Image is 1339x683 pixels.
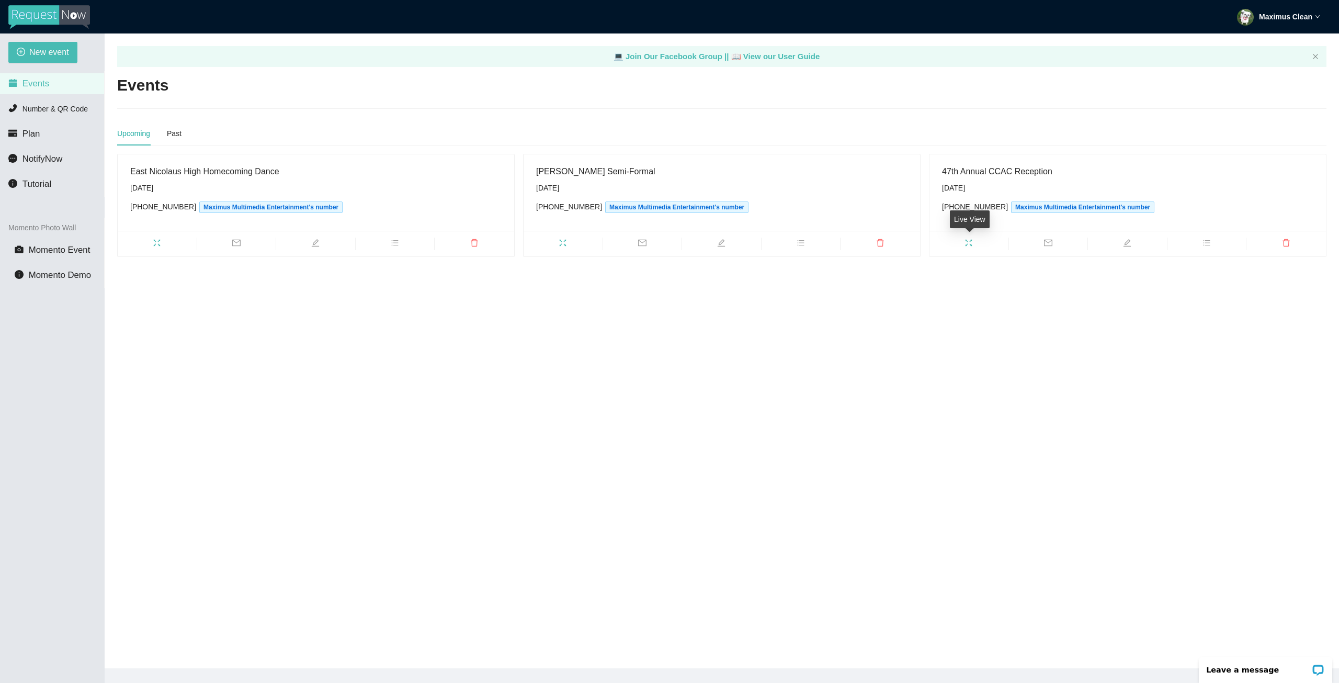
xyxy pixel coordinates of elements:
[1009,239,1088,250] span: mail
[536,201,907,213] div: [PHONE_NUMBER]
[929,239,1008,250] span: fullscreen
[15,270,24,279] span: info-circle
[1011,201,1154,213] span: Maximus Multimedia Entertainment's number
[1315,14,1320,19] span: down
[22,129,40,139] span: Plan
[1259,13,1312,21] strong: Maximus Clean
[731,52,820,61] a: laptop View our User Guide
[1246,239,1326,250] span: delete
[8,5,90,29] img: RequestNow
[130,165,502,178] div: East Nicolaus High Homecoming Dance
[117,128,150,139] div: Upcoming
[762,239,841,250] span: bars
[8,154,17,163] span: message
[117,75,168,96] h2: Events
[536,182,907,194] div: [DATE]
[22,179,51,189] span: Tutorial
[524,239,603,250] span: fullscreen
[22,105,88,113] span: Number & QR Code
[8,79,17,87] span: calendar
[8,179,17,188] span: info-circle
[603,239,682,250] span: mail
[942,201,1313,213] div: [PHONE_NUMBER]
[29,46,69,59] span: New event
[1088,239,1167,250] span: edit
[118,239,197,250] span: fullscreen
[17,48,25,58] span: plus-circle
[22,154,62,164] span: NotifyNow
[29,270,91,280] span: Momento Demo
[130,201,502,213] div: [PHONE_NUMBER]
[605,201,748,213] span: Maximus Multimedia Entertainment's number
[8,129,17,138] span: credit-card
[682,239,761,250] span: edit
[197,239,276,250] span: mail
[841,239,920,250] span: delete
[1167,239,1246,250] span: bars
[731,52,741,61] span: laptop
[167,128,181,139] div: Past
[942,182,1313,194] div: [DATE]
[15,245,24,254] span: camera
[536,165,907,178] div: [PERSON_NAME] Semi-Formal
[199,201,343,213] span: Maximus Multimedia Entertainment's number
[435,239,514,250] span: delete
[950,210,990,228] div: Live View
[130,182,502,194] div: [DATE]
[1192,650,1339,683] iframe: LiveChat chat widget
[8,42,77,63] button: plus-circleNew event
[8,104,17,113] span: phone
[276,239,355,250] span: edit
[1237,9,1254,26] img: ACg8ocKvMLxJsTDqE32xSOC7ah6oeuB-HR74aes2pRaVS42AcLQHjC0n=s96-c
[942,165,1313,178] div: 47th Annual CCAC Reception
[614,52,623,61] span: laptop
[614,52,731,61] a: laptop Join Our Facebook Group ||
[1312,53,1319,60] button: close
[356,239,435,250] span: bars
[22,79,49,88] span: Events
[29,245,90,255] span: Momento Event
